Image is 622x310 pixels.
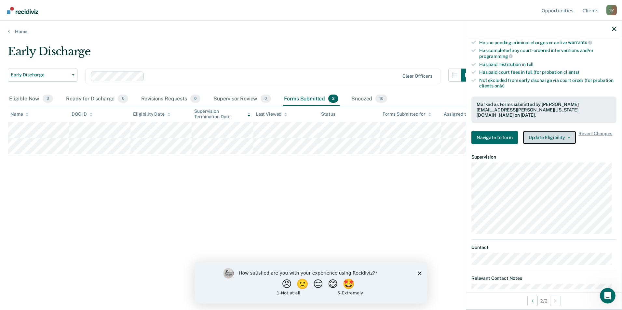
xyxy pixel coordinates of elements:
span: only) [494,83,505,88]
span: 0 [190,95,200,103]
div: Has paid court fees in full (for probation [479,70,616,75]
span: warrants [568,40,592,45]
span: 10 [375,95,387,103]
div: Supervisor Review [212,92,272,106]
span: full [527,62,534,67]
div: Not excluded from early discharge via court order (for probation clients [479,78,616,89]
img: Recidiviz [7,7,38,14]
div: Supervision Termination Date [194,109,250,120]
button: Profile dropdown button [606,5,617,15]
div: Status [321,111,335,117]
span: 2 [328,95,338,103]
div: Has no pending criminal charges or active [479,40,616,45]
div: Assigned to [444,111,474,117]
a: Home [8,29,614,34]
div: Forms Submitted [283,92,340,106]
button: Next Opportunity [550,296,561,306]
div: Ready for Discharge [65,92,129,106]
span: Early Discharge [11,72,69,78]
div: Revisions Requests [140,92,202,106]
div: Eligible Now [8,92,54,106]
div: 2 / 2 [466,292,622,309]
div: Eligibility Date [133,111,170,117]
div: Name [10,111,29,117]
span: programming [479,54,513,59]
div: Early Discharge [8,45,474,63]
div: Has completed any court-ordered interventions and/or [479,48,616,59]
dt: Relevant Contact Notes [471,276,616,281]
span: 3 [43,95,53,103]
dt: Contact [471,245,616,250]
a: Navigate to form link [471,131,521,144]
div: Last Viewed [256,111,287,117]
div: Clear officers [402,73,432,79]
button: Update Eligibility [523,131,576,144]
span: clients) [563,70,579,75]
button: Previous Opportunity [527,296,538,306]
dt: Supervision [471,154,616,160]
div: S V [606,5,617,15]
div: DOC ID [72,111,92,117]
iframe: Survey by Kim from Recidiviz [195,262,427,304]
div: Forms Submitted for [383,111,431,117]
div: Marked as Forms submitted by [PERSON_NAME][EMAIL_ADDRESS][PERSON_NAME][US_STATE][DOMAIN_NAME] on ... [477,102,611,118]
span: Revert Changes [578,131,612,144]
span: 0 [261,95,271,103]
div: Snoozed [350,92,388,106]
div: Has paid restitution in [479,62,616,67]
iframe: Intercom live chat [600,288,615,304]
span: 0 [118,95,128,103]
button: Navigate to form [471,131,518,144]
